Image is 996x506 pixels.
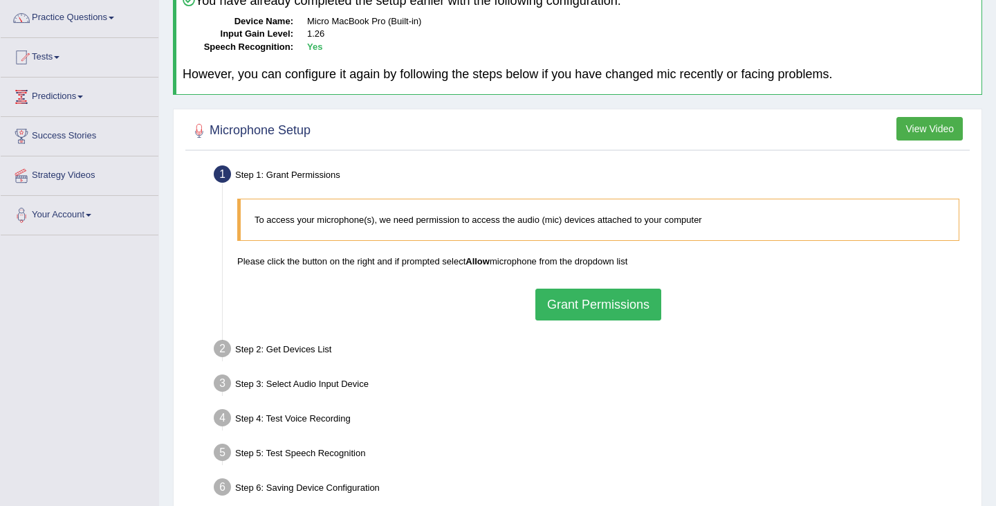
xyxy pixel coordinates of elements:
b: Yes [307,42,322,52]
a: Tests [1,38,158,73]
a: Predictions [1,78,158,112]
div: Step 6: Saving Device Configuration [207,474,975,505]
button: Grant Permissions [535,289,661,320]
a: Your Account [1,196,158,231]
p: Please click the button on the right and if prompted select microphone from the dropdown list [237,255,959,268]
button: View Video [896,117,963,141]
dt: Device Name: [183,15,293,28]
div: Step 5: Test Speech Recognition [207,440,975,470]
dd: 1.26 [307,28,975,41]
a: Strategy Videos [1,156,158,191]
h2: Microphone Setup [189,120,311,141]
div: Step 3: Select Audio Input Device [207,370,975,401]
b: Allow [465,256,490,266]
h4: However, you can configure it again by following the steps below if you have changed mic recently... [183,68,975,82]
dd: Micro MacBook Pro (Built-in) [307,15,975,28]
dt: Input Gain Level: [183,28,293,41]
div: Step 1: Grant Permissions [207,161,975,192]
div: Step 4: Test Voice Recording [207,405,975,435]
a: Success Stories [1,117,158,152]
dt: Speech Recognition: [183,41,293,54]
p: To access your microphone(s), we need permission to access the audio (mic) devices attached to yo... [255,213,945,226]
div: Step 2: Get Devices List [207,336,975,366]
